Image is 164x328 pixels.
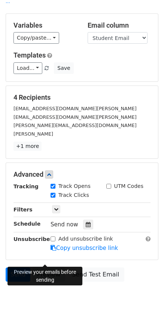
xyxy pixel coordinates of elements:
[127,292,164,328] iframe: Chat Widget
[13,207,33,213] strong: Filters
[58,235,113,243] label: Add unsubscribe link
[51,221,78,228] span: Send now
[67,267,124,282] a: Send Test Email
[13,221,40,227] strong: Schedule
[13,21,76,30] h5: Variables
[13,114,137,120] small: [EMAIL_ADDRESS][DOMAIN_NAME][PERSON_NAME]
[51,245,118,251] a: Copy unsubscribe link
[13,183,39,189] strong: Tracking
[13,123,137,137] small: [PERSON_NAME][EMAIL_ADDRESS][DOMAIN_NAME][PERSON_NAME]
[114,182,143,190] label: UTM Codes
[13,93,151,102] h5: 4 Recipients
[6,267,30,282] a: Send
[13,170,151,179] h5: Advanced
[13,236,50,242] strong: Unsubscribe
[58,191,89,199] label: Track Clicks
[13,51,46,59] a: Templates
[58,182,91,190] label: Track Opens
[7,267,82,285] div: Preview your emails before sending
[13,32,59,44] a: Copy/paste...
[13,62,42,74] a: Load...
[54,62,73,74] button: Save
[13,106,137,111] small: [EMAIL_ADDRESS][DOMAIN_NAME][PERSON_NAME]
[13,142,42,151] a: +1 more
[88,21,151,30] h5: Email column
